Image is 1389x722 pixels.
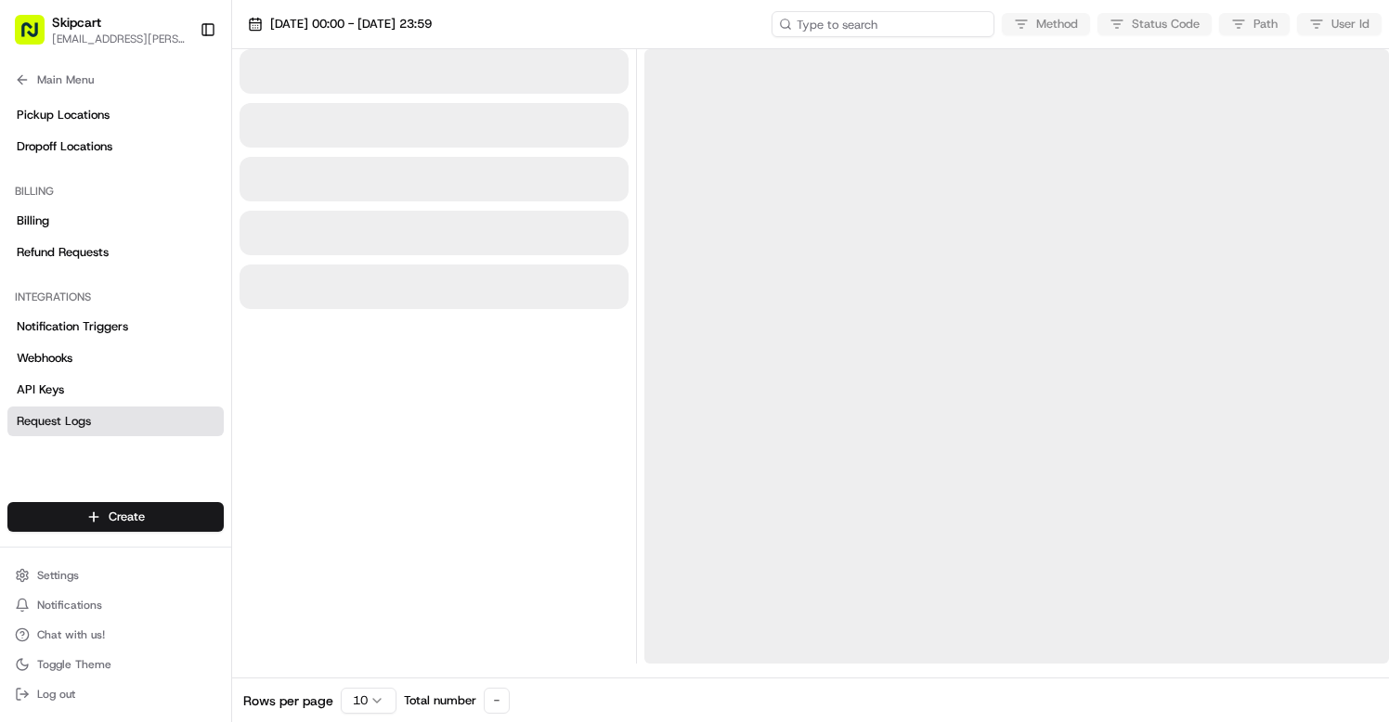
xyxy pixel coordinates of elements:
[37,657,111,672] span: Toggle Theme
[7,100,224,130] a: Pickup Locations
[17,413,91,430] span: Request Logs
[7,7,192,52] button: Skipcart[EMAIL_ADDRESS][PERSON_NAME][DOMAIN_NAME]
[17,244,109,261] span: Refund Requests
[37,72,94,87] span: Main Menu
[19,177,52,211] img: 1736555255976-a54dd68f-1ca7-489b-9aae-adbdc363a1c4
[7,206,224,236] a: Billing
[7,282,224,312] div: Integrations
[7,681,224,707] button: Log out
[37,568,79,583] span: Settings
[7,622,224,648] button: Chat with us!
[63,196,235,211] div: We're available if you need us!
[484,688,510,714] div: -
[17,107,110,123] span: Pickup Locations
[7,375,224,405] a: API Keys
[7,176,224,206] div: Billing
[157,271,172,286] div: 💻
[17,350,72,367] span: Webhooks
[17,213,49,229] span: Billing
[7,238,224,267] a: Refund Requests
[7,312,224,342] a: Notification Triggers
[37,627,105,642] span: Chat with us!
[19,74,338,104] p: Welcome 👋
[7,132,224,161] a: Dropoff Locations
[19,271,33,286] div: 📗
[37,598,102,612] span: Notifications
[17,138,112,155] span: Dropoff Locations
[17,381,64,398] span: API Keys
[185,315,225,329] span: Pylon
[52,13,101,32] button: Skipcart
[52,32,185,46] button: [EMAIL_ADDRESS][PERSON_NAME][DOMAIN_NAME]
[37,687,75,702] span: Log out
[7,343,224,373] a: Webhooks
[7,502,224,532] button: Create
[7,67,224,93] button: Main Menu
[37,269,142,288] span: Knowledge Base
[772,11,994,37] input: Type to search
[270,16,432,32] span: [DATE] 00:00 - [DATE] 23:59
[316,183,338,205] button: Start new chat
[109,509,145,525] span: Create
[131,314,225,329] a: Powered byPylon
[63,177,305,196] div: Start new chat
[7,651,224,677] button: Toggle Theme
[7,562,224,588] button: Settings
[240,11,440,37] button: [DATE] 00:00 - [DATE] 23:59
[11,262,149,295] a: 📗Knowledge Base
[243,691,333,710] span: Rows per page
[175,269,298,288] span: API Documentation
[7,592,224,618] button: Notifications
[17,318,128,335] span: Notification Triggers
[149,262,305,295] a: 💻API Documentation
[7,406,224,436] a: Request Logs
[48,120,306,139] input: Clear
[19,19,56,56] img: Nash
[404,692,476,709] span: Total number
